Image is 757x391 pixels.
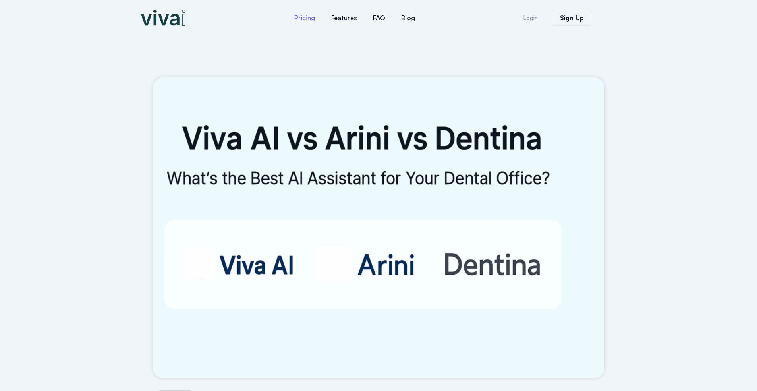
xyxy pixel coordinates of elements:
nav: Menu [238,8,471,27]
a: Sign Up [552,10,592,26]
img: Viva AI vs Arini vs Dentina [153,77,604,378]
a: Blog [393,8,423,27]
a: FAQ [365,8,393,27]
a: Features [323,8,365,27]
a: Pricing [286,8,323,27]
a: Login [513,10,548,26]
span: Sign Up [560,14,584,21]
span: Login [523,15,538,21]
